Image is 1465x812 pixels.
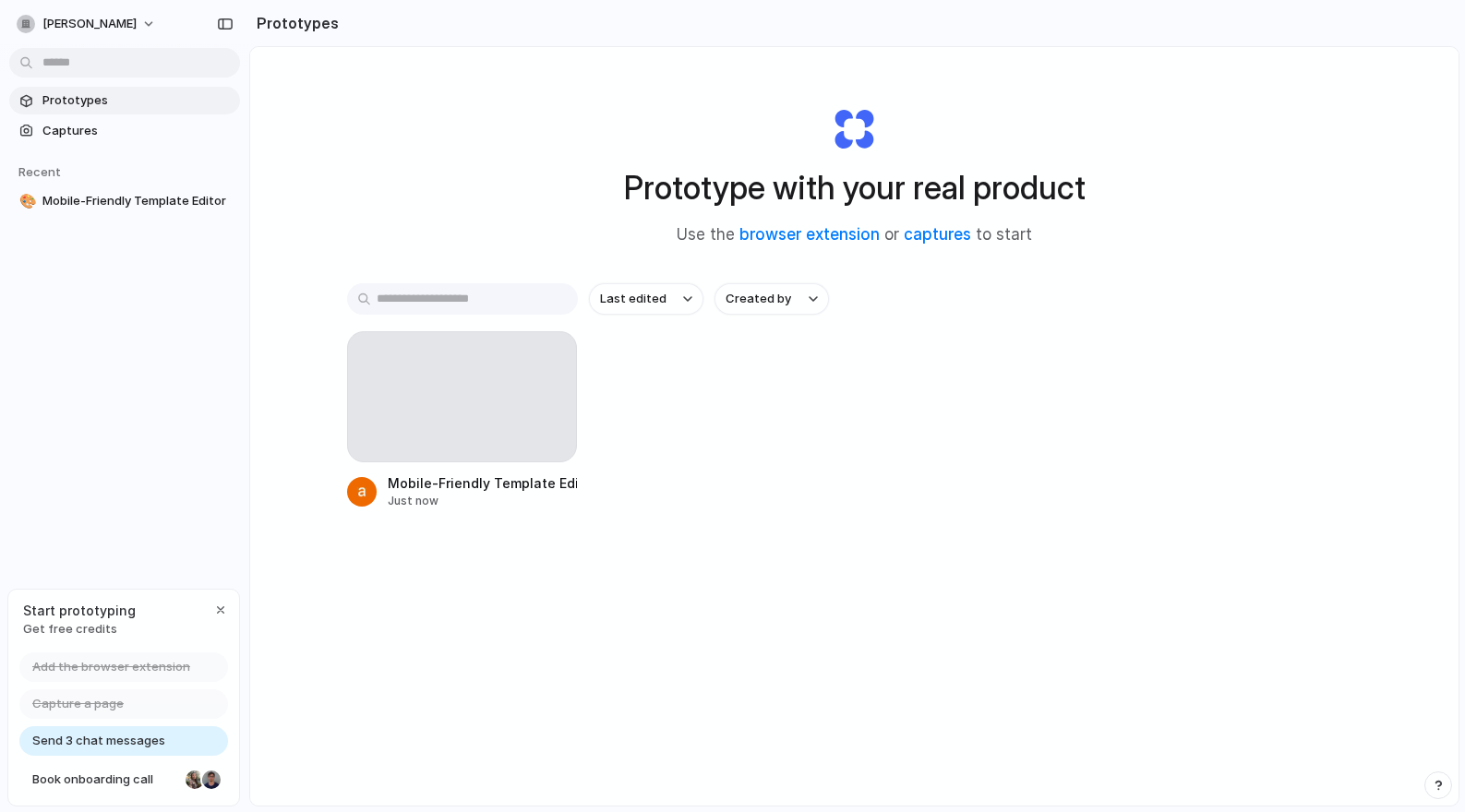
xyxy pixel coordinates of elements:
span: [PERSON_NAME] [42,15,137,33]
button: 🎨 [17,192,35,210]
span: Book onboarding call [32,770,178,789]
span: Captures [42,122,233,140]
button: Last edited [589,283,703,315]
span: Get free credits [23,620,136,639]
span: Use the or to start [677,223,1032,247]
span: Last edited [600,290,666,308]
div: Nicole Kubica [184,769,206,791]
a: Mobile-Friendly Template EditorJust now [347,331,578,509]
h2: Prototypes [249,12,339,34]
button: Created by [714,283,829,315]
a: Book onboarding call [19,765,228,794]
span: Created by [726,290,791,308]
a: browser extension [739,225,880,244]
div: Just now [388,493,578,509]
a: captures [904,225,971,244]
button: [PERSON_NAME] [9,9,165,39]
span: Send 3 chat messages [32,732,165,750]
span: Add the browser extension [32,658,190,676]
div: Mobile-Friendly Template Editor [388,473,578,493]
a: 🎨Mobile-Friendly Template Editor [9,187,240,215]
span: Mobile-Friendly Template Editor [42,192,233,210]
h1: Prototype with your real product [624,163,1086,212]
span: Start prototyping [23,601,136,620]
a: Prototypes [9,87,240,114]
a: Captures [9,117,240,145]
div: 🎨 [19,191,32,212]
div: Christian Iacullo [200,769,222,791]
span: Capture a page [32,695,124,713]
span: Prototypes [42,91,233,110]
span: Recent [18,164,61,179]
